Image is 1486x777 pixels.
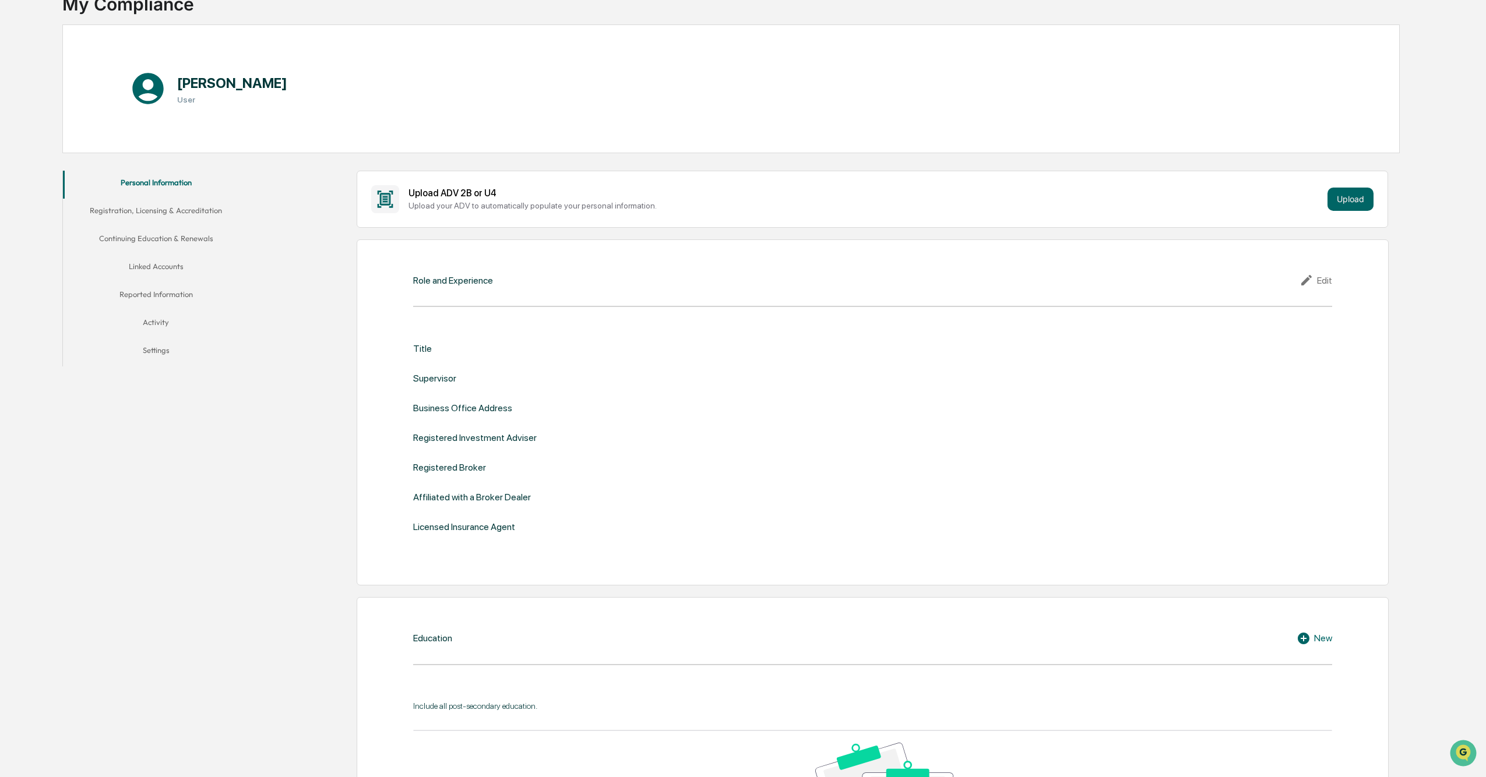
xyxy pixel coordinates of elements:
[413,701,1332,711] div: Include all post-secondary education.
[63,171,249,366] div: secondary tabs example
[1300,273,1332,287] div: Edit
[63,199,249,227] button: Registration, Licensing & Accreditation
[413,373,456,384] div: Supervisor
[84,148,94,157] div: 🗄️
[413,521,515,532] div: Licensed Insurance Agent
[63,338,249,366] button: Settings
[63,255,249,282] button: Linked Accounts
[12,170,21,179] div: 🔎
[12,89,33,110] img: 1746055101610-c473b297-6a78-478c-a979-82029cc54cd1
[23,147,75,158] span: Preclearance
[23,169,73,181] span: Data Lookup
[413,402,512,414] div: Business Office Address
[7,164,78,185] a: 🔎Data Lookup
[1327,188,1374,211] button: Upload
[40,89,191,101] div: Start new chat
[63,310,249,338] button: Activity
[12,148,21,157] div: 🖐️
[12,24,212,43] p: How can we help?
[7,142,80,163] a: 🖐️Preclearance
[177,95,287,104] h3: User
[1449,739,1480,770] iframe: Open customer support
[413,462,486,473] div: Registered Broker
[116,197,141,206] span: Pylon
[96,147,145,158] span: Attestations
[63,227,249,255] button: Continuing Education & Renewals
[413,633,452,644] div: Education
[82,197,141,206] a: Powered byPylon
[413,275,493,286] div: Role and Experience
[80,142,149,163] a: 🗄️Attestations
[413,492,531,503] div: Affiliated with a Broker Dealer
[1297,631,1332,645] div: New
[409,188,1323,199] div: Upload ADV 2B or U4
[177,75,287,91] h1: [PERSON_NAME]
[409,201,1323,210] div: Upload your ADV to automatically populate your personal information.
[413,343,432,354] div: Title
[413,432,537,443] div: Registered Investment Adviser
[63,171,249,199] button: Personal Information
[40,101,147,110] div: We're available if you need us!
[63,282,249,310] button: Reported Information
[198,93,212,107] button: Start new chat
